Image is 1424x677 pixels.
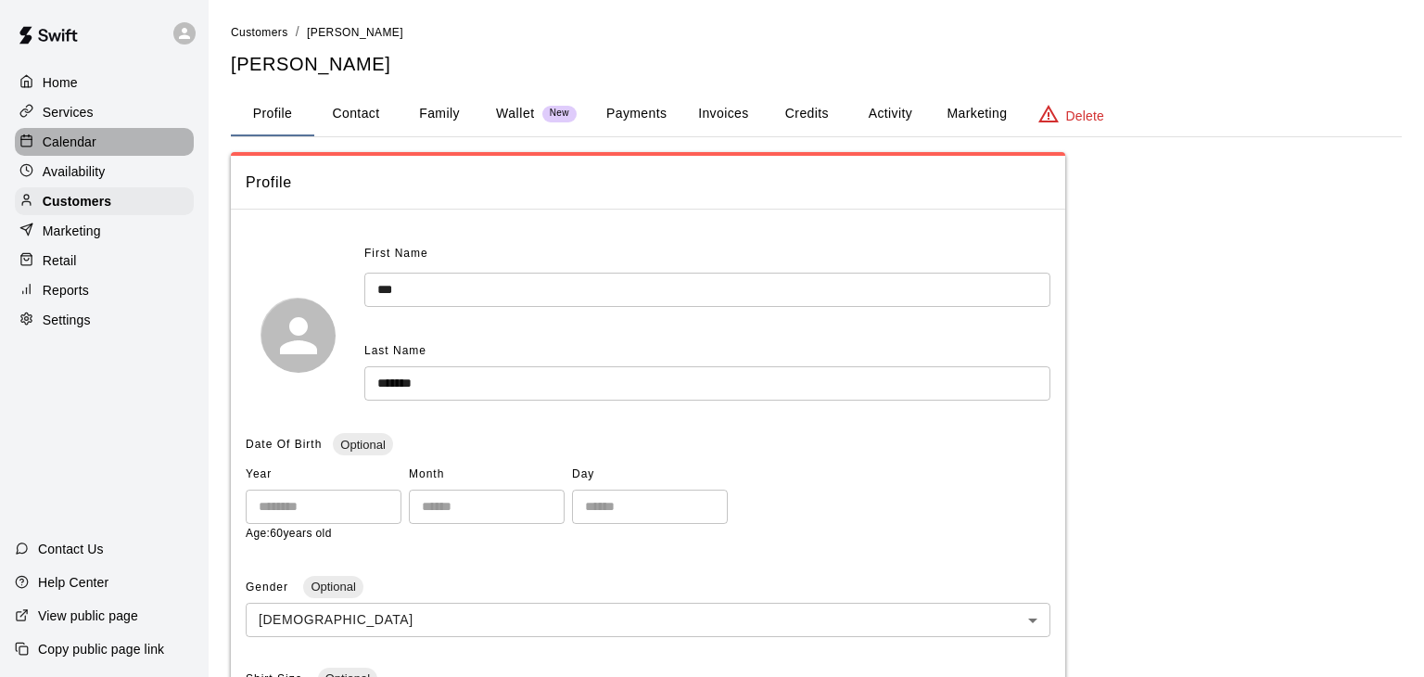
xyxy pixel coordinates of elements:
[15,187,194,215] a: Customers
[43,133,96,151] p: Calendar
[333,438,392,452] span: Optional
[246,438,322,451] span: Date Of Birth
[231,22,1402,43] nav: breadcrumb
[496,104,535,123] p: Wallet
[15,69,194,96] a: Home
[314,92,398,136] button: Contact
[246,603,1050,637] div: [DEMOGRAPHIC_DATA]
[231,26,288,39] span: Customers
[307,26,403,39] span: [PERSON_NAME]
[296,22,299,42] li: /
[231,92,314,136] button: Profile
[1066,107,1104,125] p: Delete
[15,217,194,245] a: Marketing
[38,640,164,658] p: Copy public page link
[246,581,292,594] span: Gender
[765,92,848,136] button: Credits
[246,527,332,540] span: Age: 60 years old
[15,247,194,275] a: Retail
[15,158,194,185] a: Availability
[572,460,728,490] span: Day
[364,344,426,357] span: Last Name
[15,306,194,334] a: Settings
[43,251,77,270] p: Retail
[932,92,1022,136] button: Marketing
[591,92,681,136] button: Payments
[398,92,481,136] button: Family
[15,128,194,156] a: Calendar
[43,311,91,329] p: Settings
[848,92,932,136] button: Activity
[43,162,106,181] p: Availability
[231,92,1402,136] div: basic tabs example
[43,281,89,300] p: Reports
[15,98,194,126] a: Services
[15,276,194,304] a: Reports
[246,460,401,490] span: Year
[43,192,111,211] p: Customers
[43,103,94,121] p: Services
[681,92,765,136] button: Invoices
[303,580,362,594] span: Optional
[43,222,101,240] p: Marketing
[38,607,138,625] p: View public page
[542,108,577,120] span: New
[246,171,1050,195] span: Profile
[231,24,288,39] a: Customers
[38,540,104,558] p: Contact Us
[231,52,1402,77] h5: [PERSON_NAME]
[409,460,565,490] span: Month
[43,73,78,92] p: Home
[364,239,428,269] span: First Name
[38,573,108,592] p: Help Center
